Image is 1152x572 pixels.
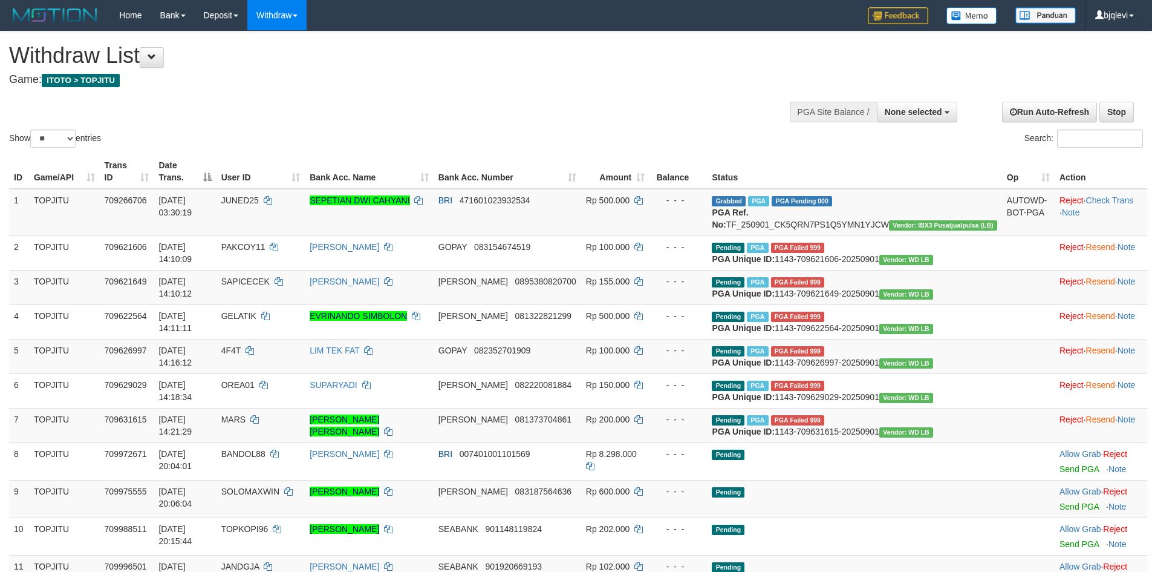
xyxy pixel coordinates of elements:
[29,235,100,270] td: TOPJITU
[586,196,630,205] span: Rp 500.000
[515,277,576,286] span: Copy 0895380820700 to clipboard
[1055,442,1147,480] td: ·
[438,449,452,459] span: BRI
[438,311,508,321] span: [PERSON_NAME]
[1055,154,1147,189] th: Action
[221,524,268,534] span: TOPKOPI96
[1108,464,1127,474] a: Note
[1086,380,1115,390] a: Resend
[9,518,29,555] td: 10
[486,562,542,571] span: Copy 901920669193 to clipboard
[1002,189,1055,236] td: AUTOWD-BOT-PGA
[438,562,478,571] span: SEABANK
[586,487,630,496] span: Rp 600.000
[771,243,825,253] span: PGA Error
[1108,502,1127,511] a: Note
[747,277,768,288] span: Marked by bjqdanil
[1057,130,1143,148] input: Search:
[1103,562,1127,571] a: Reject
[1055,304,1147,339] td: · ·
[654,448,702,460] div: - - -
[310,196,409,205] a: SEPETIAN DWI CAHYANI
[712,196,746,206] span: Grabbed
[649,154,707,189] th: Balance
[748,196,769,206] span: Marked by bjqwili
[790,102,877,122] div: PGA Site Balance /
[9,442,29,480] td: 8
[712,427,775,436] b: PGA Unique ID:
[105,487,147,496] span: 709975555
[879,289,933,300] span: Vendor URL: https://dashboard.q2checkout.com/secure
[654,413,702,426] div: - - -
[586,415,630,424] span: Rp 200.000
[105,277,147,286] span: 709621649
[29,442,100,480] td: TOPJITU
[1059,242,1084,252] a: Reject
[654,379,702,391] div: - - -
[310,311,407,321] a: EVRINANDO SIMBOLON
[9,270,29,304] td: 3
[9,6,101,24] img: MOTION_logo.png
[1118,242,1136,252] a: Note
[1024,130,1143,148] label: Search:
[1086,311,1115,321] a: Resend
[29,480,100,518] td: TOPJITU
[515,487,571,496] span: Copy 083187564636 to clipboard
[747,415,768,426] span: Marked by bjqdanil
[707,304,1001,339] td: 1143-709622564-20250901
[1103,449,1127,459] a: Reject
[771,277,825,288] span: PGA Error
[654,523,702,535] div: - - -
[1059,524,1103,534] span: ·
[1059,311,1084,321] a: Reject
[221,277,270,286] span: SAPICECEK
[1055,373,1147,408] td: · ·
[712,450,744,460] span: Pending
[105,380,147,390] span: 709629029
[879,393,933,403] span: Vendor URL: https://dashboard.q2checkout.com/secure
[712,487,744,498] span: Pending
[460,449,530,459] span: Copy 007401001101569 to clipboard
[712,392,775,402] b: PGA Unique ID:
[221,346,241,355] span: 4F4T
[707,270,1001,304] td: 1143-709621649-20250901
[707,235,1001,270] td: 1143-709621606-20250901
[105,415,147,424] span: 709631615
[221,242,265,252] span: PAKCOY11
[310,524,379,534] a: [PERSON_NAME]
[1059,380,1084,390] a: Reject
[158,242,192,264] span: [DATE] 14:10:09
[707,408,1001,442] td: 1143-709631615-20250901
[1059,449,1103,459] span: ·
[1118,380,1136,390] a: Note
[1055,518,1147,555] td: ·
[29,304,100,339] td: TOPJITU
[438,524,478,534] span: SEABANK
[747,312,768,322] span: Marked by bjqdanil
[1059,346,1084,355] a: Reject
[1059,562,1103,571] span: ·
[29,408,100,442] td: TOPJITU
[879,358,933,369] span: Vendor URL: https://dashboard.q2checkout.com/secure
[221,562,259,571] span: JANDGJA
[1055,189,1147,236] td: · ·
[654,344,702,357] div: - - -
[946,7,997,24] img: Button%20Memo.svg
[460,196,530,205] span: Copy 471601023932534 to clipboard
[586,242,630,252] span: Rp 100.000
[1002,154,1055,189] th: Op: activate to sort column ascending
[9,408,29,442] td: 7
[158,487,192,508] span: [DATE] 20:06:04
[581,154,649,189] th: Amount: activate to sort column ascending
[1103,487,1127,496] a: Reject
[9,339,29,373] td: 5
[105,242,147,252] span: 709621606
[310,487,379,496] a: [PERSON_NAME]
[105,524,147,534] span: 709988511
[216,154,305,189] th: User ID: activate to sort column ascending
[747,381,768,391] span: Marked by bjqdanil
[310,380,357,390] a: SUPARYADI
[586,562,630,571] span: Rp 102.000
[712,289,775,298] b: PGA Unique ID:
[9,373,29,408] td: 6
